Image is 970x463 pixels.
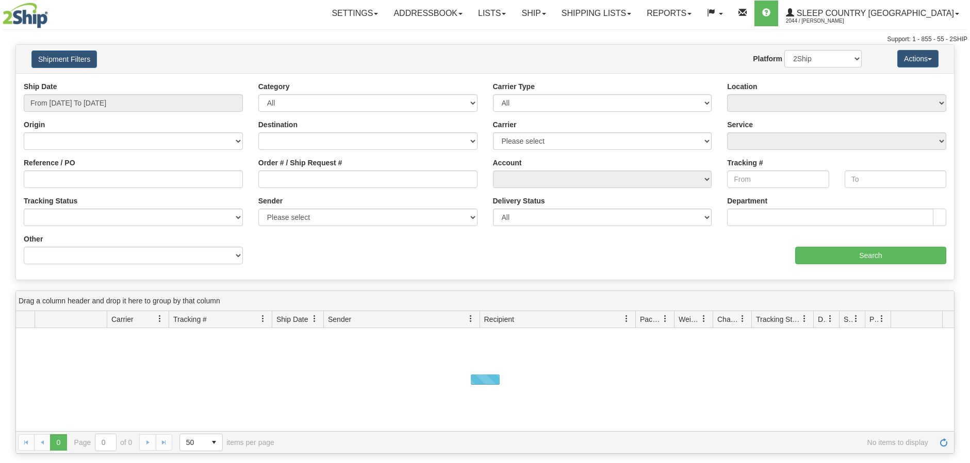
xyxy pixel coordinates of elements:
label: Service [727,119,753,130]
label: Account [493,158,522,168]
span: Tracking Status [756,314,801,324]
label: Location [727,81,757,92]
a: Refresh [935,434,952,451]
input: From [727,170,829,188]
span: Sender [328,314,351,324]
label: Carrier [493,119,517,130]
span: Pickup Status [869,314,878,324]
button: Shipment Filters [31,50,97,68]
span: Shipment Issues [844,314,852,324]
span: select [206,434,222,451]
a: Settings [324,1,386,26]
span: Ship Date [276,314,308,324]
span: Charge [717,314,739,324]
a: Weight filter column settings [695,310,713,328]
label: Department [727,196,767,206]
label: Sender [258,196,283,206]
iframe: chat widget [946,179,969,284]
a: Recipient filter column settings [618,310,635,328]
span: Recipient [484,314,514,324]
label: Destination [258,119,298,130]
label: Carrier Type [493,81,535,92]
a: Delivery Status filter column settings [821,310,839,328]
a: Shipment Issues filter column settings [847,310,865,328]
label: Tracking Status [24,196,77,206]
label: Platform [753,54,782,64]
span: Packages [640,314,662,324]
a: Reports [639,1,699,26]
span: items per page [179,434,274,451]
span: Carrier [111,314,134,324]
a: Ship Date filter column settings [306,310,323,328]
a: Sleep Country [GEOGRAPHIC_DATA] 2044 / [PERSON_NAME] [778,1,967,26]
span: Tracking # [173,314,207,324]
a: Packages filter column settings [656,310,674,328]
label: Origin [24,119,45,130]
a: Charge filter column settings [734,310,751,328]
input: To [845,170,946,188]
label: Order # / Ship Request # [258,158,342,168]
a: Pickup Status filter column settings [873,310,891,328]
span: Page sizes drop down [179,434,223,451]
a: Tracking Status filter column settings [796,310,813,328]
span: No items to display [289,438,928,447]
a: Shipping lists [554,1,639,26]
label: Delivery Status [493,196,545,206]
span: Weight [679,314,700,324]
span: 50 [186,437,200,448]
a: Addressbook [386,1,470,26]
span: Delivery Status [818,314,827,324]
a: Ship [514,1,553,26]
button: Actions [897,50,939,67]
div: grid grouping header [16,291,954,311]
label: Ship Date [24,81,57,92]
span: Page 0 [50,434,67,451]
label: Category [258,81,290,92]
span: 2044 / [PERSON_NAME] [786,16,863,26]
label: Other [24,234,43,244]
span: Sleep Country [GEOGRAPHIC_DATA] [794,9,954,18]
a: Tracking # filter column settings [254,310,272,328]
a: Sender filter column settings [462,310,480,328]
label: Reference / PO [24,158,75,168]
img: logo2044.jpg [3,3,48,28]
a: Carrier filter column settings [151,310,169,328]
span: Page of 0 [74,434,133,451]
label: Tracking # [727,158,763,168]
input: Search [795,247,946,264]
a: Lists [470,1,514,26]
div: Support: 1 - 855 - 55 - 2SHIP [3,35,967,44]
